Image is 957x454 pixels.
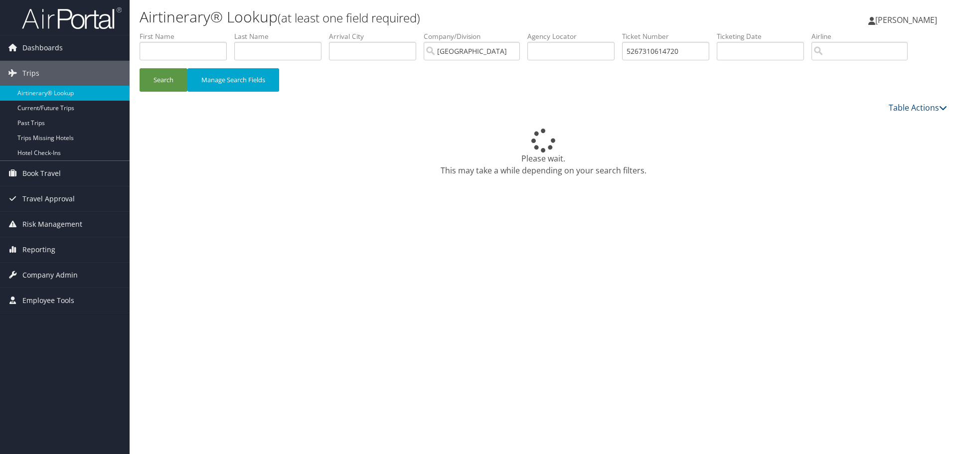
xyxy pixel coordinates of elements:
[22,161,61,186] span: Book Travel
[140,6,678,27] h1: Airtinerary® Lookup
[424,31,527,41] label: Company/Division
[22,263,78,288] span: Company Admin
[22,288,74,313] span: Employee Tools
[868,5,947,35] a: [PERSON_NAME]
[22,237,55,262] span: Reporting
[22,61,39,86] span: Trips
[140,129,947,176] div: Please wait. This may take a while depending on your search filters.
[234,31,329,41] label: Last Name
[22,212,82,237] span: Risk Management
[22,35,63,60] span: Dashboards
[622,31,717,41] label: Ticket Number
[22,6,122,30] img: airportal-logo.png
[527,31,622,41] label: Agency Locator
[140,31,234,41] label: First Name
[811,31,915,41] label: Airline
[22,186,75,211] span: Travel Approval
[187,68,279,92] button: Manage Search Fields
[889,102,947,113] a: Table Actions
[329,31,424,41] label: Arrival City
[875,14,937,25] span: [PERSON_NAME]
[278,9,420,26] small: (at least one field required)
[140,68,187,92] button: Search
[717,31,811,41] label: Ticketing Date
